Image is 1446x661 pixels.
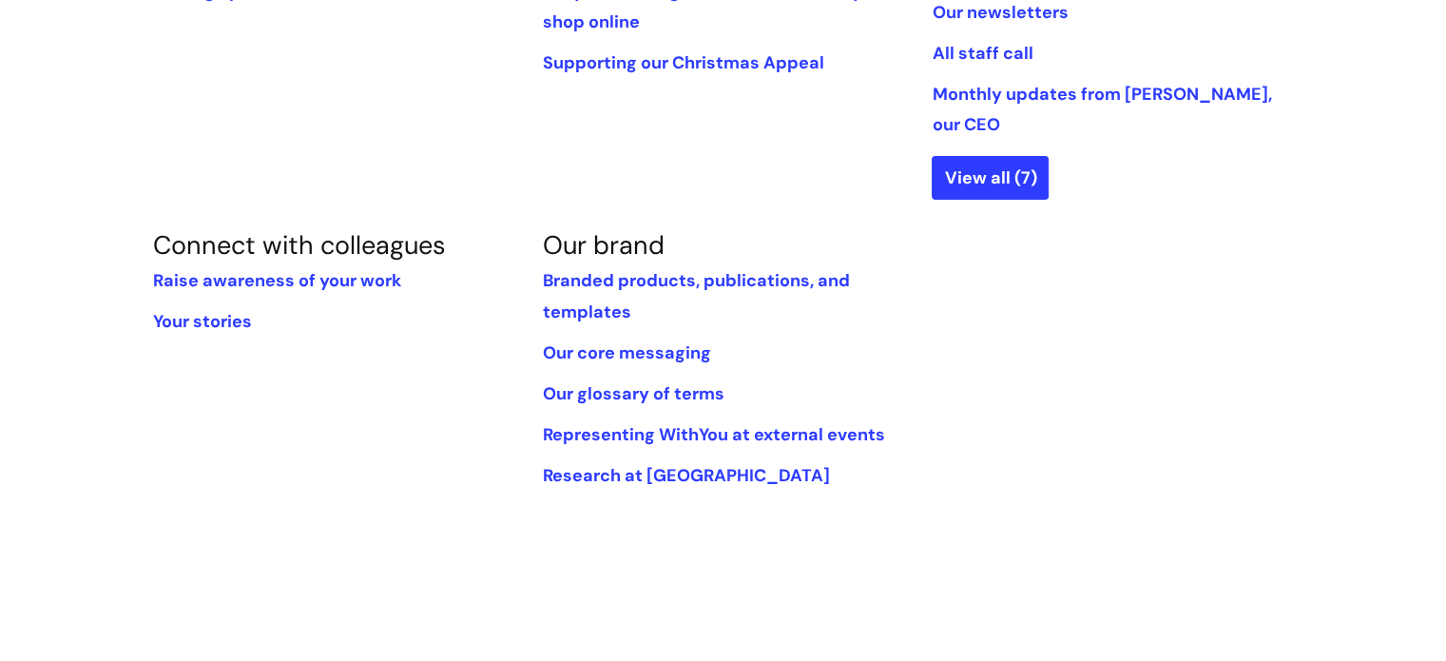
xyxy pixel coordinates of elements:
a: Your stories [153,310,252,333]
a: Our glossary of terms [542,382,723,405]
a: Monthly updates from [PERSON_NAME], our CEO [932,83,1271,136]
a: Supporting our Christmas Appeal [542,51,823,74]
a: Connect with colleagues [153,228,446,262]
a: Our brand [542,228,664,262]
a: Our core messaging [542,341,710,364]
a: View all (7) [932,156,1049,200]
a: Our newsletters [932,1,1068,24]
a: All staff call [932,42,1032,65]
a: Research at [GEOGRAPHIC_DATA] [542,464,829,487]
a: Raise awareness of your work [153,269,401,292]
a: Representing WithYou at external events [542,423,884,446]
a: Branded products, publications, and templates [542,269,849,322]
